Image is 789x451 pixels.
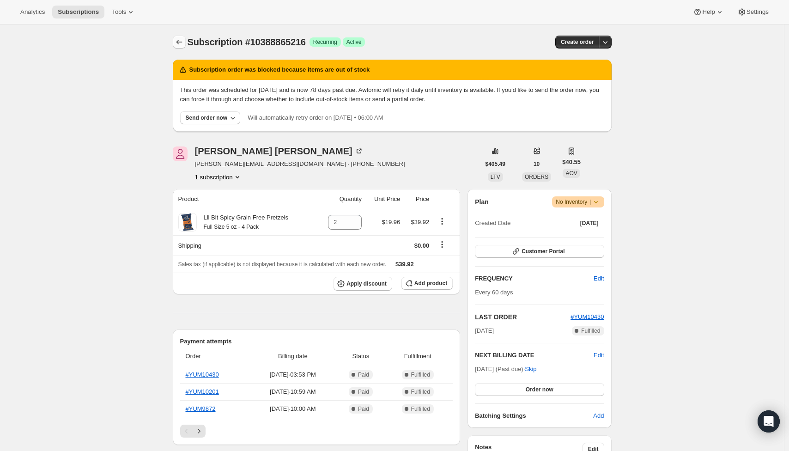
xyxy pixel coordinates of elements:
[188,37,306,47] span: Subscription #10388865216
[252,352,333,361] span: Billing date
[565,170,577,177] span: AOV
[364,189,403,209] th: Unit Price
[475,366,536,372] span: [DATE] (Past due) ·
[475,289,513,296] span: Every 60 days
[317,189,364,209] th: Quantity
[403,189,432,209] th: Price
[173,36,186,49] button: Subscriptions
[571,313,604,320] a: #YUM10430
[475,383,604,396] button: Order now
[475,245,604,258] button: Customer Portal
[491,174,500,180] span: LTV
[475,411,593,421] h6: Batching Settings
[528,158,545,171] button: 10
[475,312,571,322] h2: LAST ORDER
[594,351,604,360] button: Edit
[388,352,447,361] span: Fulfillment
[358,371,369,378] span: Paid
[180,337,453,346] h2: Payment attempts
[702,8,715,16] span: Help
[571,312,604,322] button: #YUM10430
[534,160,540,168] span: 10
[519,362,542,377] button: Skip
[173,189,317,209] th: Product
[589,198,591,206] span: |
[562,158,581,167] span: $40.55
[195,146,364,156] div: [PERSON_NAME] [PERSON_NAME]
[195,159,405,169] span: [PERSON_NAME][EMAIL_ADDRESS][DOMAIN_NAME] · [PHONE_NUMBER]
[687,6,729,18] button: Help
[411,405,430,413] span: Fulfilled
[195,172,242,182] button: Product actions
[173,146,188,161] span: wendy britt
[575,217,604,230] button: [DATE]
[580,219,599,227] span: [DATE]
[186,405,216,412] a: #YUM9872
[401,277,453,290] button: Add product
[173,235,317,256] th: Shipping
[180,111,241,124] button: Send order now
[58,8,99,16] span: Subscriptions
[556,197,600,207] span: No Inventory
[334,277,392,291] button: Apply discount
[758,410,780,433] div: Open Intercom Messenger
[486,160,505,168] span: $405.49
[581,327,600,335] span: Fulfilled
[204,224,259,230] small: Full Size 5 oz - 4 Pack
[594,274,604,283] span: Edit
[252,404,333,414] span: [DATE] · 10:00 AM
[178,261,387,268] span: Sales tax (if applicable) is not displayed because it is calculated with each new order.
[593,411,604,421] span: Add
[480,158,511,171] button: $405.49
[248,113,383,122] p: Will automatically retry order on [DATE] • 06:00 AM
[106,6,141,18] button: Tools
[252,387,333,396] span: [DATE] · 10:59 AM
[411,371,430,378] span: Fulfilled
[588,408,609,423] button: Add
[189,65,370,74] h2: Subscription order was blocked because items are out of stock
[15,6,50,18] button: Analytics
[475,197,489,207] h2: Plan
[475,326,494,335] span: [DATE]
[339,352,382,361] span: Status
[414,242,430,249] span: $0.00
[252,370,333,379] span: [DATE] · 03:53 PM
[475,219,510,228] span: Created Date
[732,6,774,18] button: Settings
[193,425,206,438] button: Next
[475,274,594,283] h2: FREQUENCY
[197,213,289,232] div: Lil Bit Spicy Grain Free Pretzels
[186,114,228,122] div: Send order now
[186,388,219,395] a: #YUM10201
[358,405,369,413] span: Paid
[180,346,250,366] th: Order
[346,38,362,46] span: Active
[358,388,369,396] span: Paid
[588,271,609,286] button: Edit
[555,36,599,49] button: Create order
[522,248,564,255] span: Customer Portal
[180,85,604,104] p: This order was scheduled for [DATE] and is now 78 days past due. Awtomic will retry it daily unti...
[435,216,449,226] button: Product actions
[346,280,387,287] span: Apply discount
[186,371,219,378] a: #YUM10430
[435,239,449,250] button: Shipping actions
[395,261,414,268] span: $39.92
[313,38,337,46] span: Recurring
[747,8,769,16] span: Settings
[382,219,401,225] span: $19.96
[180,425,453,438] nav: Pagination
[561,38,594,46] span: Create order
[411,219,430,225] span: $39.92
[20,8,45,16] span: Analytics
[411,388,430,396] span: Fulfilled
[525,365,536,374] span: Skip
[475,351,594,360] h2: NEXT BILLING DATE
[414,280,447,287] span: Add product
[52,6,104,18] button: Subscriptions
[525,174,548,180] span: ORDERS
[178,213,197,232] img: product img
[112,8,126,16] span: Tools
